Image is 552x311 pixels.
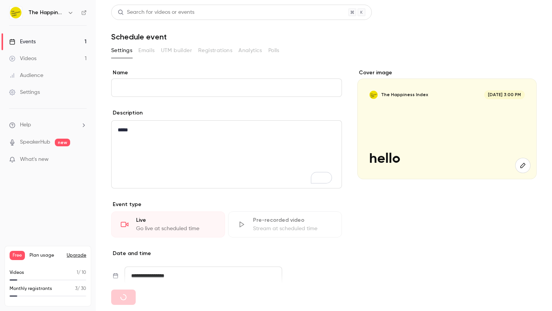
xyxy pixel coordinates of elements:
span: new [55,139,70,146]
span: 1 [77,270,78,275]
p: Monthly registrants [10,285,52,292]
span: UTM builder [161,47,192,55]
div: Audience [9,72,43,79]
span: Plan usage [30,252,62,259]
p: The Happiness Index [381,92,428,98]
div: Pre-recorded videoStream at scheduled time [228,211,342,237]
span: Registrations [198,47,232,55]
div: Events [9,38,36,46]
div: Go live at scheduled time [136,225,215,232]
label: Cover image [357,69,537,77]
span: [DATE] 3:00 PM [484,90,525,99]
div: editor [112,121,342,188]
div: Videos [9,55,36,62]
input: Tue, Feb 17, 2026 [125,267,282,285]
span: Emails [138,47,154,55]
img: hello [369,90,378,99]
a: SpeakerHub [20,138,50,146]
span: Free [10,251,25,260]
li: help-dropdown-opener [9,121,87,129]
p: Videos [10,269,24,276]
div: To enrich screen reader interactions, please activate Accessibility in Grammarly extension settings [112,121,342,188]
span: Help [20,121,31,129]
section: description [111,120,342,188]
label: Description [111,109,143,117]
button: Settings [111,44,132,57]
p: Date and time [111,250,342,257]
p: / 30 [75,285,86,292]
p: hello [369,151,525,167]
p: Event type [111,201,342,208]
div: Live [136,216,215,224]
button: Upgrade [67,252,86,259]
p: / 10 [77,269,86,276]
div: LiveGo live at scheduled time [111,211,225,237]
span: Analytics [238,47,262,55]
div: Stream at scheduled time [253,225,332,232]
h6: The Happiness Index [28,9,64,16]
span: Polls [268,47,279,55]
label: Name [111,69,342,77]
div: Search for videos or events [118,8,194,16]
h1: Schedule event [111,32,537,41]
div: Pre-recorded video [253,216,332,224]
img: The Happiness Index [10,7,22,19]
span: What's new [20,155,49,164]
span: 3 [75,286,77,291]
div: Settings [9,88,40,96]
